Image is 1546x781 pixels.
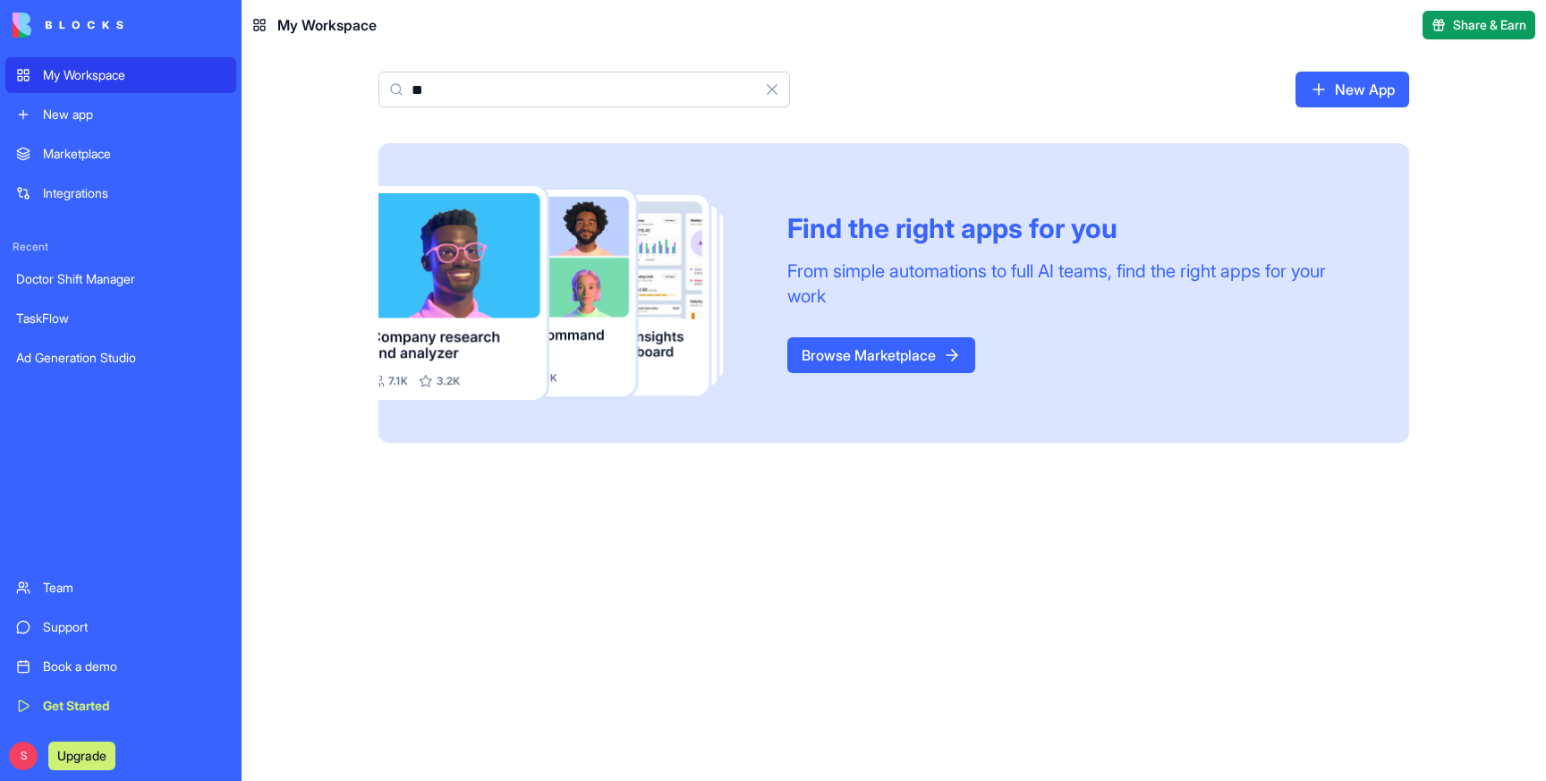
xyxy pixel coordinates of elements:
span: My Workspace [277,14,377,36]
a: Integrations [5,175,236,211]
div: Book a demo [43,658,225,675]
div: Support [43,618,225,636]
a: TaskFlow [5,301,236,336]
button: Upgrade [48,742,115,770]
a: New App [1295,72,1409,107]
a: Doctor Shift Manager [5,261,236,297]
span: Share & Earn [1453,16,1526,34]
div: TaskFlow [16,310,225,327]
img: logo [13,13,123,38]
div: Get Started [43,697,225,715]
div: Marketplace [43,145,225,163]
div: From simple automations to full AI teams, find the right apps for your work [787,259,1366,309]
div: Doctor Shift Manager [16,270,225,288]
a: Support [5,609,236,645]
a: Get Started [5,688,236,724]
a: New app [5,97,236,132]
a: My Workspace [5,57,236,93]
a: Ad Generation Studio [5,340,236,376]
div: Find the right apps for you [787,212,1366,244]
button: Clear [754,72,790,107]
span: S [9,742,38,770]
a: Book a demo [5,649,236,684]
img: Frame_181_egmpey.png [378,186,759,400]
div: My Workspace [43,66,225,84]
a: Team [5,570,236,606]
button: Share & Earn [1423,11,1535,39]
a: Upgrade [48,746,115,764]
span: Recent [5,240,236,254]
div: Ad Generation Studio [16,349,225,367]
div: Team [43,579,225,597]
a: Browse Marketplace [787,337,975,373]
a: Marketplace [5,136,236,172]
div: New app [43,106,225,123]
div: Integrations [43,184,225,202]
